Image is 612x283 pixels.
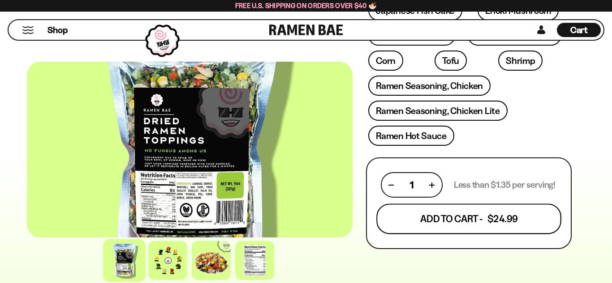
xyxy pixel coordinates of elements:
p: Less than $1.35 per serving! [454,179,556,190]
button: Add To Cart - $24.99 [376,204,561,234]
span: Shop [47,24,68,36]
a: Ramen Seasoning, Chicken [368,76,491,96]
a: Corn [368,51,403,71]
span: Free U.S. Shipping on Orders over $40 🍜 [235,1,377,10]
div: Cart [557,20,601,40]
span: 1 [410,179,414,190]
button: Mobile Menu Trigger [22,26,34,34]
a: Ramen Hot Sauce [368,126,454,146]
a: Tofu [435,51,467,71]
span: Cart [570,25,588,35]
a: Shop [47,23,68,37]
a: Ramen Seasoning, Chicken Lite [368,101,507,121]
a: Shrimp [498,51,543,71]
